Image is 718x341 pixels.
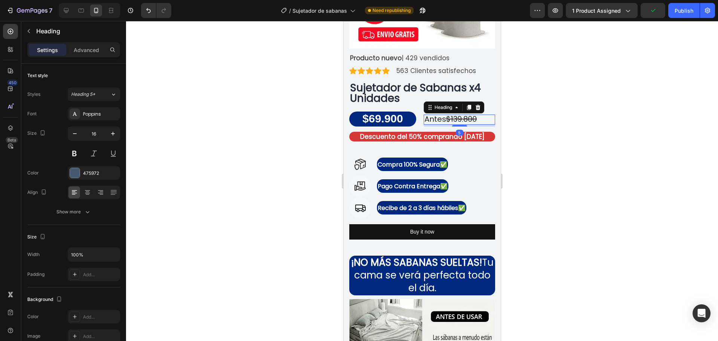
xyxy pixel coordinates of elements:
[36,27,117,36] p: Heading
[27,333,40,340] div: Image
[566,3,638,18] button: 1 product assigned
[572,7,621,15] span: 1 product assigned
[27,205,120,219] button: Show more
[7,80,18,86] div: 450
[27,251,40,258] div: Width
[56,208,91,216] div: Show more
[27,188,48,198] div: Align
[83,314,118,320] div: Add...
[83,271,118,278] div: Add...
[27,295,64,305] div: Background
[27,271,45,278] div: Padding
[27,170,39,176] div: Color
[37,46,58,54] p: Settings
[68,248,120,261] input: Auto
[344,21,501,341] iframe: Design area
[3,3,56,18] button: 7
[675,7,693,15] div: Publish
[27,72,48,79] div: Text style
[693,304,711,322] div: Open Intercom Messenger
[27,313,39,320] div: Color
[372,7,411,14] span: Need republishing
[83,333,118,340] div: Add...
[27,110,37,117] div: Font
[27,128,47,138] div: Size
[49,6,52,15] p: 7
[83,111,118,118] div: Poppins
[141,3,171,18] div: Undo/Redo
[668,3,700,18] button: Publish
[83,170,118,177] div: 475972
[71,91,95,98] span: Heading 5*
[292,7,347,15] span: Sujetador de sabanas
[68,88,120,101] button: Heading 5*
[27,91,40,98] div: Styles
[74,46,99,54] p: Advanced
[289,7,291,15] span: /
[27,232,47,242] div: Size
[6,137,18,143] div: Beta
